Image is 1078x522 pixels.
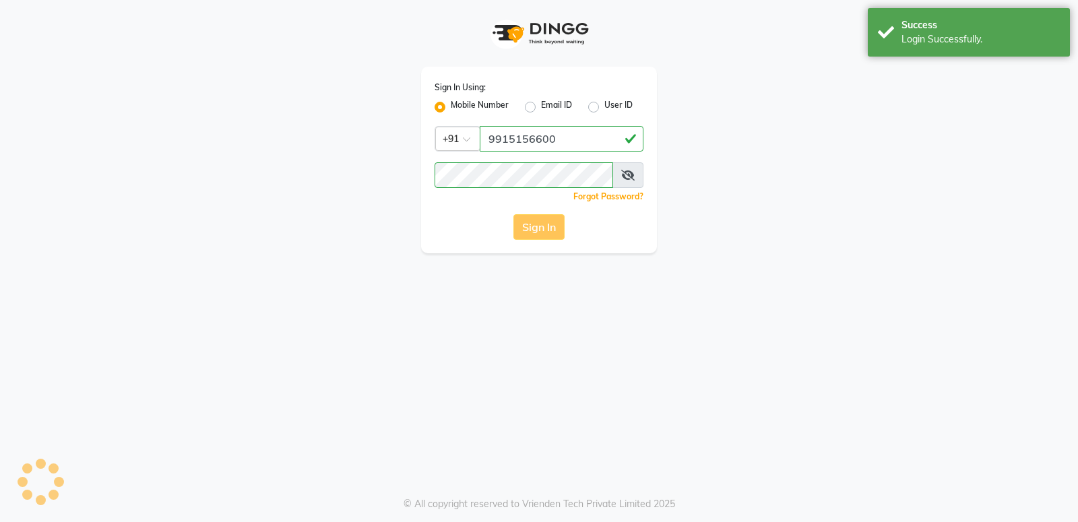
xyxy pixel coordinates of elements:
[901,18,1060,32] div: Success
[901,32,1060,46] div: Login Successfully.
[435,81,486,94] label: Sign In Using:
[435,162,613,188] input: Username
[573,191,643,201] a: Forgot Password?
[541,99,572,115] label: Email ID
[451,99,509,115] label: Mobile Number
[485,13,593,53] img: logo1.svg
[480,126,643,152] input: Username
[604,99,633,115] label: User ID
